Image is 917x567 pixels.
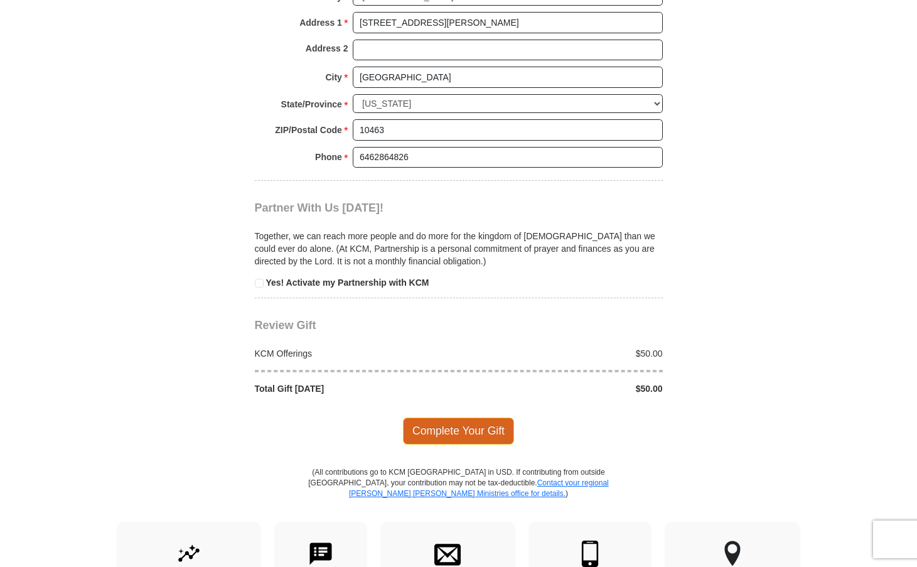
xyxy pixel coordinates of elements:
strong: Address 1 [299,14,342,31]
div: $50.00 [459,347,670,360]
div: KCM Offerings [248,347,459,360]
div: $50.00 [459,382,670,395]
strong: Yes! Activate my Partnership with KCM [265,278,429,288]
strong: State/Province [281,95,342,113]
p: Together, we can reach more people and do more for the kingdom of [DEMOGRAPHIC_DATA] than we coul... [255,230,663,267]
a: Contact your regional [PERSON_NAME] [PERSON_NAME] Ministries office for details. [349,478,609,498]
strong: Address 2 [306,40,348,57]
div: Total Gift [DATE] [248,382,459,395]
img: give-by-stock.svg [176,541,202,567]
span: Partner With Us [DATE]! [255,202,384,214]
img: text-to-give.svg [308,541,334,567]
img: envelope.svg [434,541,461,567]
img: mobile.svg [577,541,603,567]
strong: ZIP/Postal Code [275,121,342,139]
img: other-region [724,541,741,567]
strong: Phone [315,148,342,166]
p: (All contributions go to KCM [GEOGRAPHIC_DATA] in USD. If contributing from outside [GEOGRAPHIC_D... [308,467,609,522]
span: Review Gift [255,319,316,332]
strong: City [325,68,341,86]
span: Complete Your Gift [403,418,514,444]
